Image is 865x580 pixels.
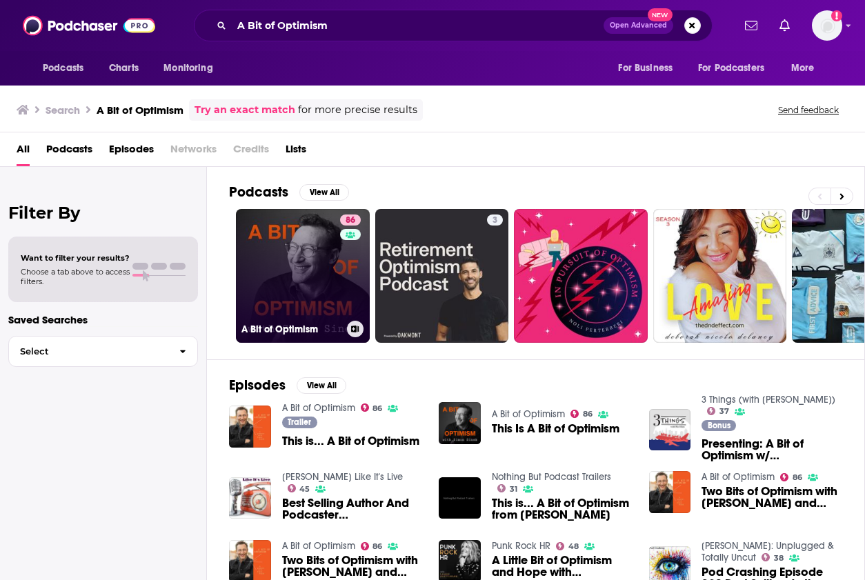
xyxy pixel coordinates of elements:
span: 48 [568,543,579,550]
span: This is... A Bit of Optimism from [PERSON_NAME] [492,497,633,521]
a: 3 [487,214,503,226]
a: Show notifications dropdown [774,14,795,37]
a: Arroe Collins Like It's Live [282,471,403,483]
a: This is... A Bit of Optimism [282,435,419,447]
a: 86A Bit of Optimism [236,209,370,343]
a: Two Bits of Optimism with Brené Brown and Adam Grant: Part One [702,486,842,509]
h2: Episodes [229,377,286,394]
button: open menu [689,55,784,81]
a: Lists [286,138,306,166]
p: Saved Searches [8,313,198,326]
span: Open Advanced [610,22,667,29]
span: 86 [346,214,355,228]
span: 45 [299,486,310,492]
a: 37 [707,407,729,415]
a: 86 [361,542,383,550]
img: Two Bits of Optimism with Brené Brown and Adam Grant: Part One [649,471,691,513]
img: Podchaser - Follow, Share and Rate Podcasts [23,12,155,39]
span: Select [9,347,168,356]
a: 86 [780,473,802,481]
div: Search podcasts, credits, & more... [194,10,713,41]
img: Best Selling Author And Podcaster Simon Sinek From A Bit Of Optimism [229,477,271,519]
button: View All [297,377,346,394]
span: for more precise results [298,102,417,118]
a: A Bit of Optimism [282,402,355,414]
a: All [17,138,30,166]
button: open menu [782,55,832,81]
span: Trailer [288,418,311,426]
span: More [791,59,815,78]
span: Choose a tab above to access filters. [21,267,130,286]
span: Presenting: A Bit of Optimism w/ [PERSON_NAME] [702,438,842,461]
span: 37 [719,408,729,414]
span: Want to filter your results? [21,253,130,263]
span: Credits [233,138,269,166]
span: A Little Bit of Optimism and Hope with [PERSON_NAME] [492,554,633,578]
span: Bonus [708,421,730,430]
a: Podcasts [46,138,92,166]
a: This is... A Bit of Optimism from Simon Sinek [492,497,633,521]
h2: Podcasts [229,183,288,201]
a: This Is A Bit of Optimism [492,423,619,434]
img: Presenting: A Bit of Optimism w/ Simon Sinek [649,409,691,451]
a: Presenting: A Bit of Optimism w/ Simon Sinek [702,438,842,461]
span: Two Bits of Optimism with [PERSON_NAME] and [PERSON_NAME]: Part One [702,486,842,509]
img: User Profile [812,10,842,41]
span: Podcasts [43,59,83,78]
span: New [648,8,673,21]
a: 86 [570,410,593,418]
a: A Bit of Optimism [702,471,775,483]
img: This is... A Bit of Optimism [229,406,271,448]
h3: A Bit of Optimism [97,103,183,117]
span: Charts [109,59,139,78]
button: open menu [33,55,101,81]
a: Punk Rock HR [492,540,550,552]
a: PodcastsView All [229,183,349,201]
h2: Filter By [8,203,198,223]
a: EpisodesView All [229,377,346,394]
span: 86 [793,474,802,481]
a: A Bit of Optimism [282,540,355,552]
span: For Podcasters [698,59,764,78]
span: Best Selling Author And Podcaster [PERSON_NAME] From A Bit Of Optimism [282,497,423,521]
span: Networks [170,138,217,166]
img: This is... A Bit of Optimism from Simon Sinek [439,477,481,519]
a: A Little Bit of Optimism and Hope with Jess Ekstrom [492,554,633,578]
span: Logged in as alignPR [812,10,842,41]
button: Select [8,336,198,367]
h3: Search [46,103,80,117]
span: 31 [510,486,517,492]
a: Best Selling Author And Podcaster Simon Sinek From A Bit Of Optimism [282,497,423,521]
a: Arroe Collins: Unplugged & Totally Uncut [702,540,834,563]
a: Nothing But Podcast Trailers [492,471,611,483]
a: 38 [762,553,784,561]
input: Search podcasts, credits, & more... [232,14,604,37]
a: 86 [361,403,383,412]
span: Two Bits of Optimism with [PERSON_NAME] and [PERSON_NAME]: Part Two [282,554,423,578]
button: open menu [154,55,230,81]
button: View All [299,184,349,201]
a: 86 [340,214,361,226]
span: 86 [583,411,593,417]
a: Charts [100,55,147,81]
span: 38 [774,555,784,561]
a: Episodes [109,138,154,166]
img: This Is A Bit of Optimism [439,402,481,444]
a: 3 [375,209,509,343]
a: Try an exact match [195,102,295,118]
span: 86 [372,406,382,412]
span: 3 [493,214,497,228]
h3: A Bit of Optimism [241,323,341,335]
a: 45 [288,484,310,492]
